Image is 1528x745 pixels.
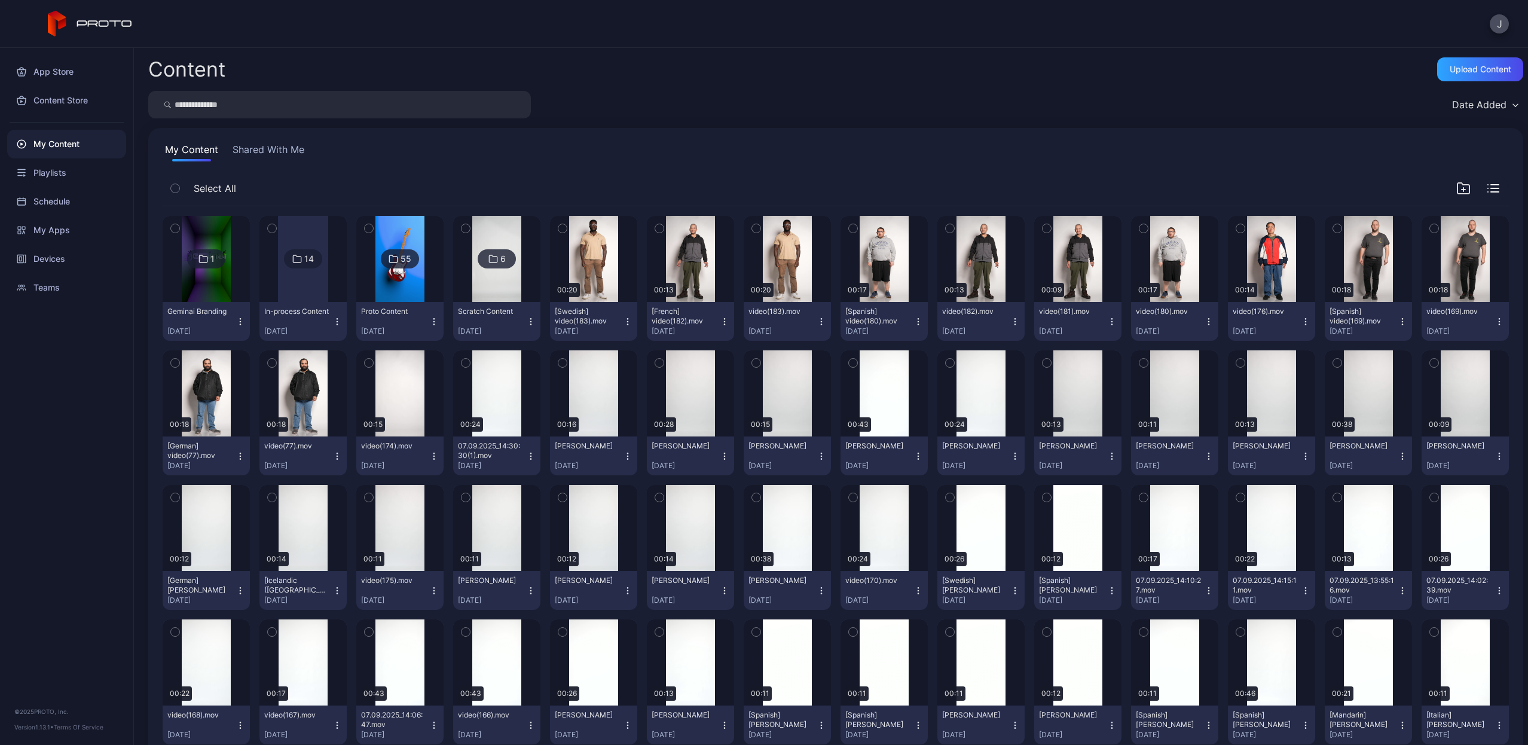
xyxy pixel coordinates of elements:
button: [Italian] [PERSON_NAME][DATE] [1422,706,1509,744]
button: [Spanish] video(180).mov[DATE] [841,302,928,341]
div: video(166).mov [458,710,524,720]
div: [DATE] [1233,326,1301,336]
button: [Spanish] [PERSON_NAME][DATE] [1034,571,1121,610]
div: [DATE] [167,730,236,740]
div: Jennie Blumenthal [1136,441,1202,451]
div: [DATE] [1330,461,1398,471]
button: video(77).mov[DATE] [259,436,347,475]
div: 07.09.2025_14:02:39.mov [1426,576,1492,595]
a: App Store [7,57,126,86]
div: Emma Tallack [652,576,717,585]
div: [Swedish] Tracey Ndutwe [942,576,1008,595]
button: 07.09.2025_14:15:11.mov[DATE] [1228,571,1315,610]
div: [DATE] [1039,730,1107,740]
span: Select All [194,181,236,196]
div: video(169).mov [1426,307,1492,316]
div: video(170).mov [845,576,911,585]
div: Content [148,59,225,80]
div: [DATE] [458,596,526,605]
button: video(168).mov[DATE] [163,706,250,744]
div: video(168).mov [167,710,233,720]
div: [DATE] [1039,596,1107,605]
div: [Spanish] video(169).mov [1330,307,1395,326]
button: Scratch Content[DATE] [453,302,540,341]
button: [German] [PERSON_NAME][DATE] [163,571,250,610]
div: [DATE] [555,730,623,740]
button: video(176).mov[DATE] [1228,302,1315,341]
div: video(176).mov [1233,307,1298,316]
button: 07.09.2025_14:10:27.mov[DATE] [1131,571,1218,610]
div: 1 [210,254,215,264]
div: Lynn McCormick [1233,441,1298,451]
div: [DATE] [748,596,817,605]
div: [DATE] [1426,730,1495,740]
button: Shared With Me [230,142,307,161]
div: [DATE] [845,730,913,740]
div: Upload Content [1450,65,1511,74]
div: [Spanish] Tatiana Thomas [1039,576,1105,595]
div: Liz DeVonis [748,576,814,585]
div: Playlists [7,158,126,187]
div: video(183).mov [748,307,814,316]
div: [Mandarin] Molly Mae Potter [1330,710,1395,729]
div: [German] video(77).mov [167,441,233,460]
div: Kiran Panjwani [458,576,524,585]
div: [DATE] [1233,730,1301,740]
div: [DATE] [748,730,817,740]
button: [PERSON_NAME][DATE] [841,436,928,475]
div: [DATE] [1426,596,1495,605]
div: In-process Content [264,307,330,316]
a: Content Store [7,86,126,115]
a: Devices [7,245,126,273]
div: video(77).mov [264,441,330,451]
button: [Swedish] video(183).mov[DATE] [550,302,637,341]
div: video(180).mov [1136,307,1202,316]
button: 07.09.2025_14:30:30(1).mov[DATE] [453,436,540,475]
div: [DATE] [1426,326,1495,336]
div: [DATE] [361,596,429,605]
div: [DATE] [1426,461,1495,471]
button: [Spanish] [PERSON_NAME][DATE] [841,706,928,744]
div: [DATE] [1136,730,1204,740]
div: [Spanish] Nicole Collins [1136,710,1202,729]
button: video(182).mov[DATE] [937,302,1025,341]
button: 07.09.2025_14:02:39.mov[DATE] [1422,571,1509,610]
a: My Content [7,130,126,158]
div: [DATE] [942,461,1010,471]
div: [DATE] [845,596,913,605]
div: Date Added [1452,99,1506,111]
div: [DATE] [458,326,526,336]
button: [German] video(77).mov[DATE] [163,436,250,475]
button: Geminai Branding[DATE] [163,302,250,341]
button: [French] video(182).mov[DATE] [647,302,734,341]
div: [DATE] [1233,596,1301,605]
button: [PERSON_NAME][DATE] [550,571,637,610]
a: Teams [7,273,126,302]
div: [DATE] [942,326,1010,336]
div: [Swedish] video(183).mov [555,307,621,326]
button: [PERSON_NAME][DATE] [453,571,540,610]
button: [PERSON_NAME][DATE] [937,436,1025,475]
div: [German] Jenny Quinn [167,576,233,595]
button: [PERSON_NAME][DATE] [937,706,1025,744]
button: 07.09.2025_13:55:16.mov[DATE] [1325,571,1412,610]
div: [DATE] [555,326,623,336]
div: [Spanish] Gisella Thomas [845,710,911,729]
div: [DATE] [361,730,429,740]
div: [DATE] [1330,326,1398,336]
button: [PERSON_NAME][DATE] [550,706,637,744]
button: Upload Content [1437,57,1523,81]
div: Mariana Manoliandai [652,710,717,720]
div: [DATE] [748,326,817,336]
button: [Spanish] [PERSON_NAME][DATE] [1131,706,1218,744]
span: Version 1.13.1 • [14,723,54,731]
div: [DATE] [1136,326,1204,336]
div: Proto Content [361,307,427,316]
div: 07.09.2025_14:30:30(1).mov [458,441,524,460]
button: [Spanish] video(169).mov[DATE] [1325,302,1412,341]
div: [DATE] [1233,461,1301,471]
button: [Swedish] [PERSON_NAME][DATE] [937,571,1025,610]
div: © 2025 PROTO, Inc. [14,707,119,716]
div: [DATE] [264,326,332,336]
